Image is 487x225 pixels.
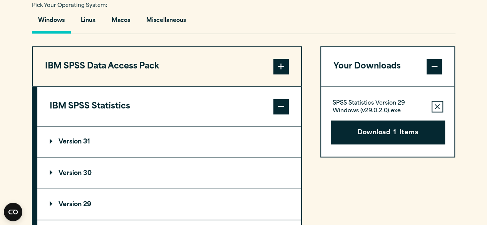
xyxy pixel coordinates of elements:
[37,87,301,126] button: IBM SPSS Statistics
[50,139,90,145] p: Version 31
[50,201,91,207] p: Version 29
[331,120,445,144] button: Download1Items
[105,12,136,33] button: Macos
[75,12,102,33] button: Linux
[50,170,92,176] p: Version 30
[37,158,301,188] summary: Version 30
[321,86,455,157] div: Your Downloads
[32,3,107,8] span: Pick Your Operating System:
[33,47,301,86] button: IBM SPSS Data Access Pack
[321,47,455,86] button: Your Downloads
[4,203,22,221] button: Open CMP widget
[140,12,192,33] button: Miscellaneous
[393,128,396,138] span: 1
[37,189,301,220] summary: Version 29
[333,100,425,115] p: SPSS Statistics Version 29 Windows (v29.0.2.0).exe
[37,127,301,157] summary: Version 31
[32,12,71,33] button: Windows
